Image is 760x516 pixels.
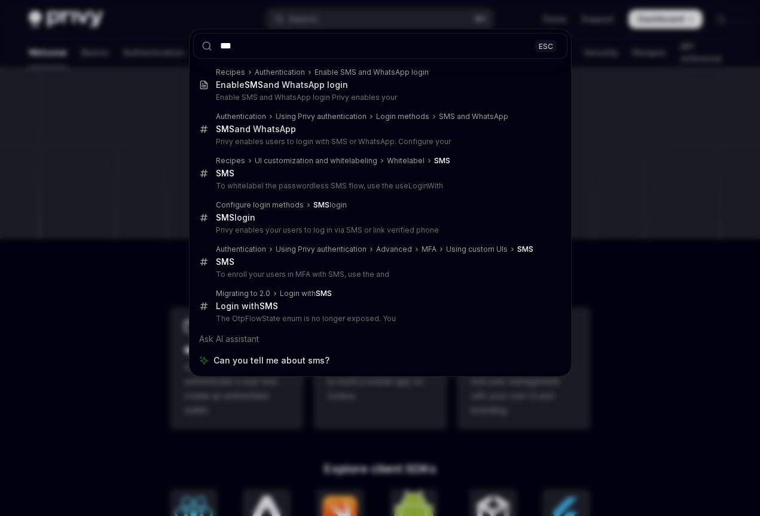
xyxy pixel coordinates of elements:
[216,124,296,135] div: and WhatsApp
[216,68,245,77] div: Recipes
[376,245,412,254] div: Advanced
[315,68,429,77] div: Enable SMS and WhatsApp login
[446,245,508,254] div: Using custom UIs
[535,39,557,52] div: ESC
[216,168,234,178] b: SMS
[260,301,278,311] b: SMS
[255,156,377,166] div: UI customization and whitelabeling
[216,112,266,121] div: Authentication
[216,257,234,267] b: SMS
[193,328,567,350] div: Ask AI assistant
[216,124,234,134] b: SMS
[245,80,263,90] b: SMS
[216,200,304,210] div: Configure login methods
[216,212,255,223] div: login
[276,112,367,121] div: Using Privy authentication
[387,156,425,166] div: Whitelabel
[216,80,348,90] div: Enable and WhatsApp login
[439,112,508,121] div: SMS and WhatsApp
[216,212,234,222] b: SMS
[313,200,329,209] b: SMS
[422,245,437,254] div: MFA
[216,270,542,279] p: To enroll your users in MFA with SMS, use the and
[280,289,332,298] div: Login with
[316,289,332,298] b: SMS
[216,225,542,235] p: Privy enables your users to log in via SMS or link verified phone
[216,314,542,323] p: The OtpFlowState enum is no longer exposed. You
[313,200,347,210] div: login
[255,68,305,77] div: Authentication
[216,245,266,254] div: Authentication
[216,137,542,146] p: Privy enables users to login with SMS or WhatsApp. Configure your
[517,245,533,254] b: SMS
[216,289,270,298] div: Migrating to 2.0
[376,112,429,121] div: Login methods
[434,156,450,165] b: SMS
[216,156,245,166] div: Recipes
[216,93,542,102] p: Enable SMS and WhatsApp login Privy enables your
[213,355,329,367] span: Can you tell me about sms?
[216,301,278,312] div: Login with
[276,245,367,254] div: Using Privy authentication
[216,181,542,191] p: To whitelabel the passwordless SMS flow, use the useLoginWith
